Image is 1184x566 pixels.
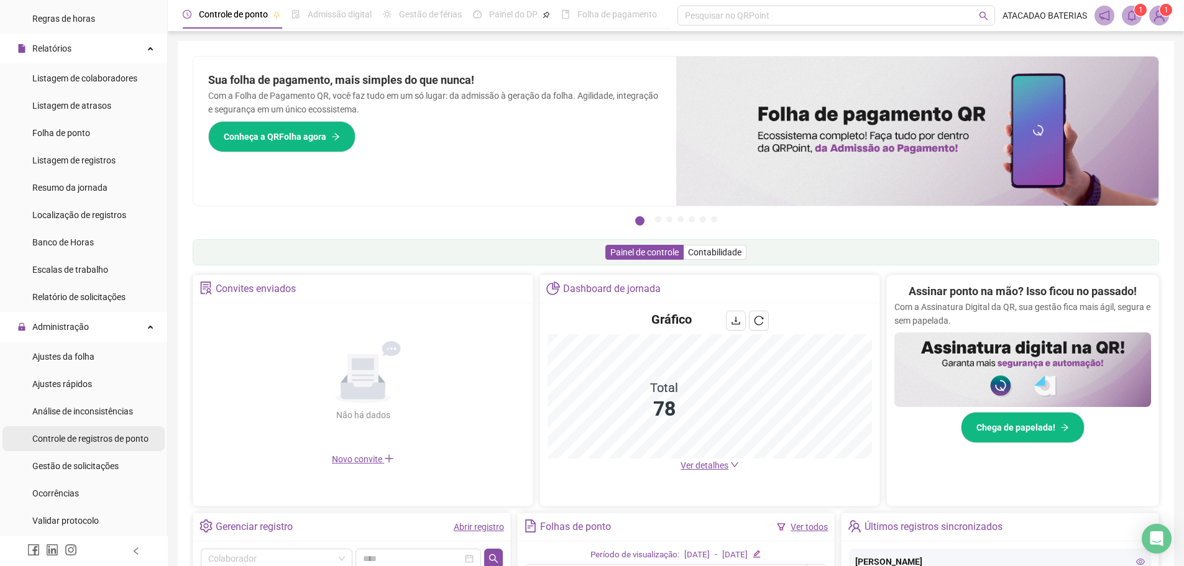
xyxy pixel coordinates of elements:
span: Ajustes rápidos [32,379,92,389]
span: Relatório de solicitações [32,292,126,302]
sup: Atualize o seu contato no menu Meus Dados [1160,4,1172,16]
span: file [17,44,26,53]
button: 3 [666,216,672,222]
div: Últimos registros sincronizados [865,516,1003,537]
span: file-text [524,519,537,532]
span: Ajustes da folha [32,352,94,362]
span: solution [200,281,213,294]
span: Contabilidade [688,247,741,257]
span: Conheça a QRFolha agora [224,130,326,144]
span: download [731,316,741,326]
span: Listagem de colaboradores [32,73,137,83]
a: Ver detalhes down [681,460,739,470]
p: Com a Assinatura Digital da QR, sua gestão fica mais ágil, segura e sem papelada. [894,300,1151,327]
button: Chega de papelada! [961,412,1085,443]
span: edit [753,550,761,558]
span: Ver detalhes [681,460,728,470]
span: down [730,460,739,469]
span: facebook [27,544,40,556]
span: Painel do DP [489,9,538,19]
span: ATACADAO BATERIAS [1003,9,1087,22]
span: file-done [291,10,300,19]
img: banner%2F02c71560-61a6-44d4-94b9-c8ab97240462.png [894,332,1151,407]
span: Chega de papelada! [976,421,1055,434]
button: 5 [689,216,695,222]
button: 4 [677,216,684,222]
span: notification [1099,10,1110,21]
div: Folhas de ponto [540,516,611,537]
button: 1 [635,216,645,226]
span: reload [754,316,764,326]
span: Controle de registros de ponto [32,434,149,444]
span: bell [1126,10,1137,21]
span: Resumo da jornada [32,183,108,193]
span: arrow-right [1060,423,1069,432]
span: Controle de ponto [199,9,268,19]
div: Gerenciar registro [216,516,293,537]
span: linkedin [46,544,58,556]
span: Relatórios [32,43,71,53]
span: filter [777,523,786,531]
span: Painel de controle [610,247,679,257]
img: banner%2F8d14a306-6205-4263-8e5b-06e9a85ad873.png [676,57,1159,206]
span: Folha de pagamento [577,9,657,19]
div: Open Intercom Messenger [1142,524,1172,554]
span: Gestão de férias [399,9,462,19]
div: Dashboard de jornada [563,278,661,299]
div: Não há dados [306,408,420,422]
span: pushpin [543,11,550,19]
span: team [848,519,861,532]
span: Banco de Horas [32,237,94,247]
div: Período de visualização: [590,549,679,562]
a: Ver todos [791,522,828,532]
h2: Sua folha de pagamento, mais simples do que nunca! [208,71,661,89]
span: dashboard [473,10,482,19]
button: 6 [700,216,706,222]
span: Validar protocolo [32,516,99,526]
span: search [979,11,988,21]
span: Ocorrências [32,488,79,498]
span: Listagem de registros [32,155,116,165]
button: 2 [655,216,661,222]
span: eye [1136,557,1145,566]
span: Análise de inconsistências [32,406,133,416]
span: clock-circle [183,10,191,19]
div: [DATE] [684,549,710,562]
span: setting [200,519,213,532]
p: Com a Folha de Pagamento QR, você faz tudo em um só lugar: da admissão à geração da folha. Agilid... [208,89,661,116]
span: 1 [1139,6,1143,14]
img: 76675 [1150,6,1168,25]
span: search [489,554,498,564]
div: [DATE] [722,549,748,562]
span: 1 [1164,6,1168,14]
span: pie-chart [546,281,559,294]
span: plus [384,454,394,463]
a: Abrir registro [454,522,504,532]
h2: Assinar ponto na mão? Isso ficou no passado! [909,283,1137,300]
span: left [132,547,140,555]
span: lock [17,322,26,331]
span: Folha de ponto [32,128,90,138]
span: Listagem de atrasos [32,101,111,111]
button: Conheça a QRFolha agora [208,121,356,152]
span: Localização de registros [32,210,126,220]
span: arrow-right [331,132,340,141]
span: Novo convite [332,454,394,464]
span: Administração [32,322,89,332]
span: sun [383,10,392,19]
h4: Gráfico [651,311,692,328]
div: Convites enviados [216,278,296,299]
span: pushpin [273,11,280,19]
sup: 1 [1134,4,1147,16]
button: 7 [711,216,717,222]
span: Admissão digital [308,9,372,19]
span: Escalas de trabalho [32,265,108,275]
span: instagram [65,544,77,556]
div: - [715,549,717,562]
span: book [561,10,570,19]
span: Regras de horas [32,14,95,24]
span: Gestão de solicitações [32,461,119,471]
